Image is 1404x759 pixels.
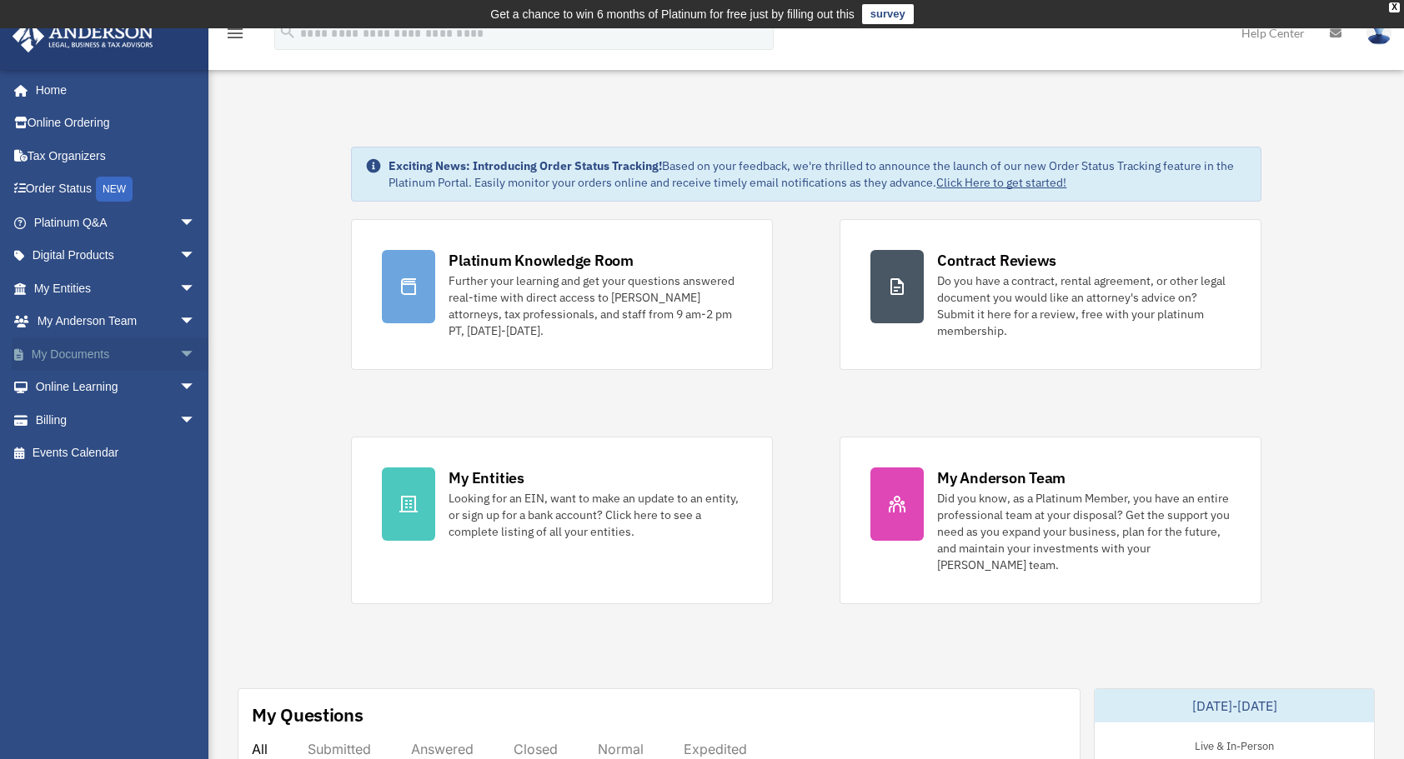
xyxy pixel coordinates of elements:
[179,272,213,306] span: arrow_drop_down
[179,337,213,372] span: arrow_drop_down
[351,437,773,604] a: My Entities Looking for an EIN, want to make an update to an entity, or sign up for a bank accoun...
[1366,21,1391,45] img: User Pic
[12,73,213,107] a: Home
[514,741,558,757] div: Closed
[12,437,221,470] a: Events Calendar
[1389,2,1400,12] div: close
[937,272,1231,339] div: Do you have a contract, rental agreement, or other legal document you would like an attorney's ad...
[179,206,213,240] span: arrow_drop_down
[1181,736,1287,753] div: Live & In-Person
[449,467,524,488] div: My Entities
[351,219,773,370] a: Platinum Knowledge Room Further your learning and get your questions answered real-time with dire...
[12,139,221,172] a: Tax Organizers
[12,172,221,207] a: Order StatusNEW
[389,157,1246,191] div: Based on your feedback, we're thrilled to announce the launch of our new Order Status Tracking fe...
[937,250,1056,271] div: Contract Reviews
[278,22,297,41] i: search
[179,371,213,405] span: arrow_drop_down
[937,490,1231,573] div: Did you know, as a Platinum Member, you have an entire professional team at your disposal? Get th...
[12,305,221,338] a: My Anderson Teamarrow_drop_down
[684,741,747,757] div: Expedited
[12,371,221,404] a: Online Learningarrow_drop_down
[308,741,371,757] div: Submitted
[598,741,644,757] div: Normal
[179,403,213,437] span: arrow_drop_down
[252,702,364,727] div: My Questions
[179,239,213,273] span: arrow_drop_down
[12,272,221,305] a: My Entitiesarrow_drop_down
[411,741,474,757] div: Answered
[225,23,245,43] i: menu
[862,4,914,24] a: survey
[389,158,662,173] strong: Exciting News: Introducing Order Status Tracking!
[937,467,1066,488] div: My Anderson Team
[449,490,742,540] div: Looking for an EIN, want to make an update to an entity, or sign up for a bank account? Click her...
[12,337,221,371] a: My Documentsarrow_drop_down
[840,219,1261,370] a: Contract Reviews Do you have a contract, rental agreement, or other legal document you would like...
[96,177,133,202] div: NEW
[449,272,742,339] div: Further your learning and get your questions answered real-time with direct access to [PERSON_NAM...
[252,741,268,757] div: All
[449,250,634,271] div: Platinum Knowledge Room
[12,107,221,140] a: Online Ordering
[8,20,158,52] img: Anderson Advisors Platinum Portal
[12,239,221,272] a: Digital Productsarrow_drop_down
[12,206,221,239] a: Platinum Q&Aarrow_drop_down
[1095,689,1374,722] div: [DATE]-[DATE]
[225,29,245,43] a: menu
[936,175,1066,190] a: Click Here to get started!
[490,4,855,24] div: Get a chance to win 6 months of Platinum for free just by filling out this
[12,403,221,437] a: Billingarrow_drop_down
[179,305,213,339] span: arrow_drop_down
[840,437,1261,604] a: My Anderson Team Did you know, as a Platinum Member, you have an entire professional team at your...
